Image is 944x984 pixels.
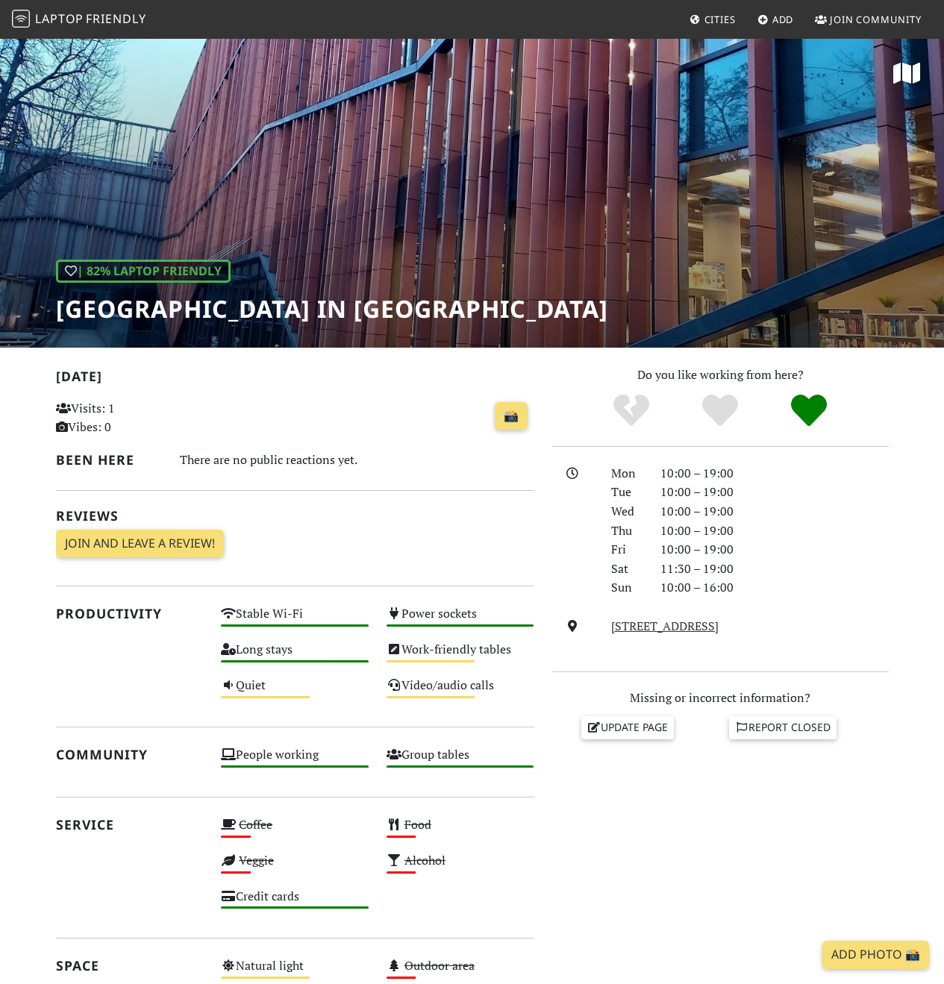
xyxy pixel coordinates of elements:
[772,13,794,26] span: Add
[212,603,378,639] div: Stable Wi-Fi
[809,6,928,33] a: Join Community
[212,639,378,674] div: Long stays
[581,716,674,739] a: Update page
[602,560,651,579] div: Sat
[552,366,889,385] p: Do you like working from here?
[212,886,378,921] div: Credit cards
[602,502,651,521] div: Wed
[764,392,853,430] div: Definitely!
[56,958,204,974] h2: Space
[212,674,378,710] div: Quiet
[729,716,837,739] a: Report closed
[587,392,676,430] div: No
[56,452,162,468] h2: Been here
[378,744,543,780] div: Group tables
[602,483,651,502] div: Tue
[378,674,543,710] div: Video/audio calls
[404,852,446,868] s: Alcohol
[239,852,274,868] s: Veggie
[12,7,146,33] a: LaptopFriendly LaptopFriendly
[651,483,898,502] div: 10:00 – 19:00
[56,295,608,323] h1: [GEOGRAPHIC_DATA] in [GEOGRAPHIC_DATA]
[651,521,898,541] div: 10:00 – 19:00
[56,399,204,437] p: Visits: 1 Vibes: 0
[676,392,765,430] div: Yes
[56,747,204,762] h2: Community
[651,464,898,483] div: 10:00 – 19:00
[651,540,898,560] div: 10:00 – 19:00
[378,639,543,674] div: Work-friendly tables
[35,10,84,27] span: Laptop
[830,13,922,26] span: Join Community
[495,402,528,430] a: 📸
[651,560,898,579] div: 11:30 – 19:00
[552,689,889,708] p: Missing or incorrect information?
[404,816,431,833] s: Food
[602,578,651,598] div: Sun
[651,578,898,598] div: 10:00 – 16:00
[602,540,651,560] div: Fri
[602,521,651,541] div: Thu
[822,941,929,969] a: Add Photo 📸
[239,816,272,833] s: Coffee
[86,10,146,27] span: Friendly
[404,957,475,974] s: Outdoor area
[56,606,204,621] h2: Productivity
[56,530,224,558] a: Join and leave a review!
[704,13,736,26] span: Cities
[611,618,719,634] a: [STREET_ADDRESS]
[684,6,742,33] a: Cities
[212,744,378,780] div: People working
[12,10,30,28] img: LaptopFriendly
[56,817,204,833] h2: Service
[751,6,800,33] a: Add
[56,508,534,524] h2: Reviews
[180,449,534,471] div: There are no public reactions yet.
[56,369,534,390] h2: [DATE]
[56,260,231,283] div: | 82% Laptop Friendly
[378,603,543,639] div: Power sockets
[651,502,898,521] div: 10:00 – 19:00
[602,464,651,483] div: Mon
